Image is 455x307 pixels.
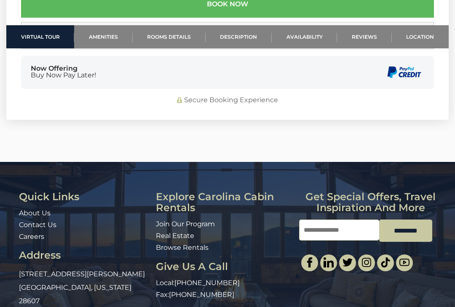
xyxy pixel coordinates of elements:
[399,257,409,267] img: youtube-light.svg
[133,25,206,48] a: Rooms Details
[19,209,51,217] a: About Us
[31,65,96,79] div: Now Offering
[305,257,315,267] img: facebook-single.svg
[169,291,234,299] a: [PHONE_NUMBER]
[19,221,56,229] a: Contact Us
[31,72,96,79] span: Buy Now Pay Later!
[156,243,209,251] a: Browse Rentals
[156,232,194,240] a: Real Estate
[156,290,293,300] p: Fax:
[74,25,132,48] a: Amenities
[21,95,434,105] div: Secure Booking Experience
[380,257,391,267] img: tiktok.svg
[21,22,434,49] button: Questions?
[6,25,74,48] a: Virtual Tour
[156,261,293,272] h3: Give Us A Call
[156,278,293,288] p: Local:
[19,191,150,202] h3: Quick Links
[174,279,240,287] a: [PHONE_NUMBER]
[392,25,449,48] a: Location
[156,191,293,214] h3: Explore Carolina Cabin Rentals
[19,250,150,261] h3: Address
[337,25,391,48] a: Reviews
[206,25,272,48] a: Description
[361,257,372,267] img: instagram-single.svg
[324,257,334,267] img: linkedin-single.svg
[19,233,44,241] a: Careers
[156,220,215,228] a: Join Our Program
[272,25,337,48] a: Availability
[343,257,353,267] img: twitter-single.svg
[299,191,442,214] h3: Get special offers, travel inspiration and more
